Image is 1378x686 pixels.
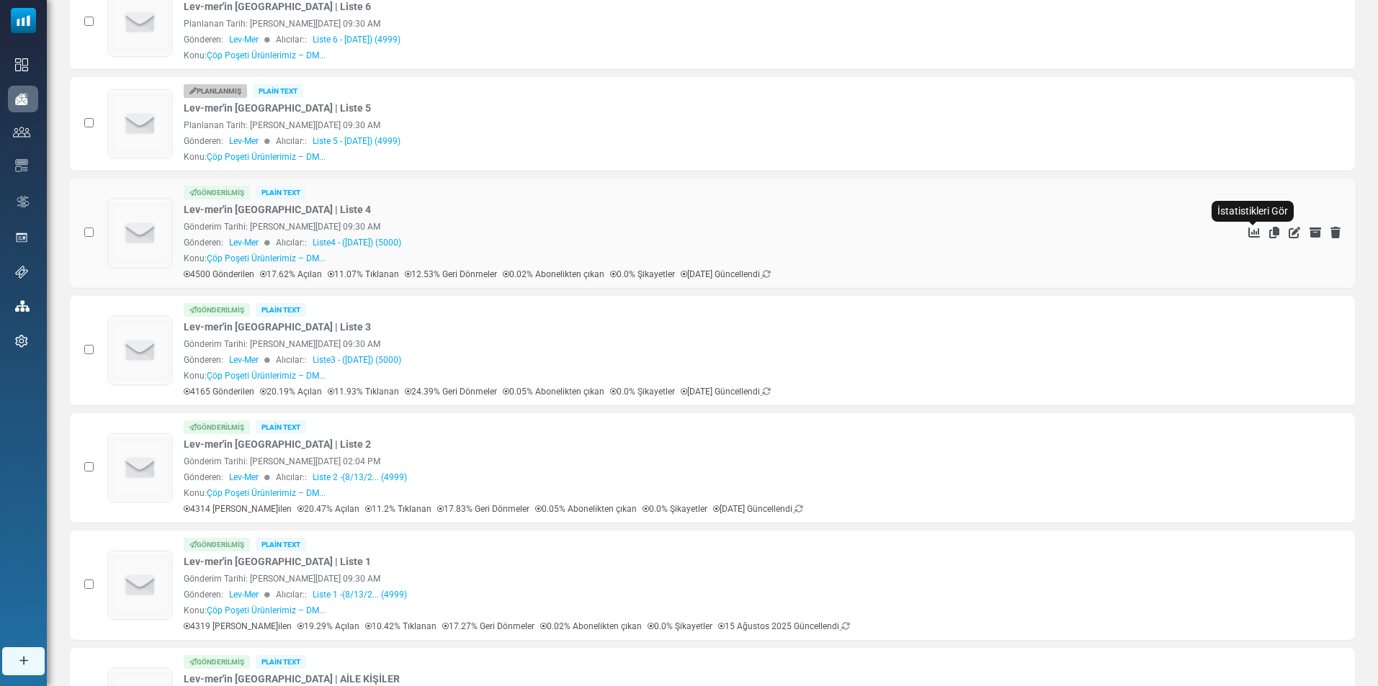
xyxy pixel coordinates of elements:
[253,84,303,98] div: Plain Text
[297,620,359,633] p: 19.29% Açılan
[184,135,1184,148] div: Gönderen: Alıcılar::
[229,588,259,601] span: Lev-Mer
[229,135,259,148] span: Lev-Mer
[1269,227,1279,238] a: Kopyala
[207,371,326,381] span: Çöp Poşeti Ürünlerimiz – DM...
[15,194,31,210] img: workflow.svg
[109,434,171,502] img: empty-draft-icon2.svg
[184,369,326,382] div: Konu:
[540,620,642,633] p: 0.02% Abonelikten çıkan
[184,655,250,669] div: Gönderilmiş
[313,33,401,46] a: Liste 6 - [DATE]) (4999)
[184,572,1184,585] div: Gönderim Tarihi: [PERSON_NAME][DATE] 09:30 AM
[718,620,850,633] p: 15 Ağustos 2025 Güncellendi
[713,502,803,515] p: [DATE] Güncellendi
[109,551,171,619] img: empty-draft-icon2.svg
[184,487,326,500] div: Konu:
[648,620,712,633] p: 0.0% Şikayetler
[184,268,254,281] p: 4500 Gönderilen
[184,252,326,265] div: Konu:
[184,33,1184,46] div: Gönderen: Alıcılar::
[229,33,259,46] span: Lev-Mer
[184,420,250,434] div: Gönderilmiş
[643,502,707,515] p: 0.0% Şikayetler
[207,488,326,498] span: Çöp Poşeti Ürünlerimiz – DM...
[184,17,1184,30] div: Planlanan Tarih: [PERSON_NAME][DATE] 09:30 AM
[256,538,306,551] div: Plain Text
[610,385,675,398] p: 0.0% Şikayetler
[184,119,1184,132] div: Planlanan Tarih: [PERSON_NAME][DATE] 09:30 AM
[13,127,30,137] img: contacts-icon.svg
[15,335,28,348] img: settings-icon.svg
[1289,227,1300,238] a: Düzenle
[109,199,171,267] img: empty-draft-icon2.svg
[109,90,171,158] img: empty-draft-icon2.svg
[184,150,326,163] div: Konu:
[184,202,371,217] a: Lev-mer'in [GEOGRAPHIC_DATA] | Liste 4
[184,588,1184,601] div: Gönderen: Alıcılar::
[207,152,326,162] span: Çöp Poşeti Ürünlerimiz – DM...
[297,502,359,515] p: 20.47% Açılan
[184,385,254,398] p: 4165 Gönderilen
[184,554,371,569] a: Lev-mer'in [GEOGRAPHIC_DATA] | Liste 1
[229,471,259,484] span: Lev-Mer
[15,159,28,172] img: email-templates-icon.svg
[328,268,399,281] p: 11.07% Tıklanan
[365,502,431,515] p: 11.2% Tıklanan
[1330,227,1341,238] a: Sil
[256,420,306,434] div: Plain Text
[109,317,171,384] img: empty-draft-icon2.svg
[15,266,28,279] img: support-icon.svg
[681,385,771,398] p: [DATE] Güncellendi
[11,8,36,33] img: mailsoftly_icon_blue_white.svg
[207,253,326,263] span: Çöp Poşeti Ürünlerimiz – DM...
[184,455,1184,468] div: Gönderim Tarihi: [PERSON_NAME][DATE] 02:04 PM
[184,353,1184,366] div: Gönderen: Alıcılar::
[15,58,28,71] img: dashboard-icon.svg
[207,50,326,60] span: Çöp Poşeti Ürünlerimiz – DM...
[207,605,326,615] span: Çöp Poşeti Ürünlerimiz – DM...
[15,231,28,244] img: landing_pages.svg
[229,353,259,366] span: Lev-Mer
[184,236,1184,249] div: Gönderen: Alıcılar::
[1248,227,1260,238] a: İstatistikleri Gör
[184,303,250,317] div: Gönderilmiş
[184,502,292,515] p: 4314 [PERSON_NAME]ilen
[437,502,529,515] p: 17.83% Geri Dönmeler
[256,303,306,317] div: Plain Text
[184,49,326,62] div: Konu:
[313,353,401,366] a: Liste3 - ([DATE]) (5000)
[184,101,371,116] a: Lev-mer'in [GEOGRAPHIC_DATA] | Liste 5
[1212,201,1294,222] div: İstatistikleri Gör
[313,471,407,484] a: Liste 2 -(8/13/2... (4999)
[184,538,250,551] div: Gönderilmiş
[184,320,371,335] a: Lev-mer'in [GEOGRAPHIC_DATA] | Liste 3
[405,385,497,398] p: 24.39% Geri Dönmeler
[184,604,326,617] div: Konu:
[313,135,401,148] a: Liste 5 - [DATE]) (4999)
[535,502,637,515] p: 0.05% Abonelikten çıkan
[260,385,322,398] p: 20.19% Açılan
[328,385,399,398] p: 11.93% Tıklanan
[184,186,250,199] div: Gönderilmiş
[313,236,401,249] a: Liste4 - ([DATE]) (5000)
[610,268,675,281] p: 0.0% Şikayetler
[365,620,437,633] p: 10.42% Tıklanan
[681,268,771,281] p: [DATE] Güncellendi
[184,471,1184,484] div: Gönderen: Alıcılar::
[229,236,259,249] span: Lev-Mer
[1310,227,1321,238] a: Arşivle
[503,268,604,281] p: 0.02% Abonelikten çıkan
[260,268,322,281] p: 17.62% Açılan
[313,588,407,601] a: Liste 1 -(8/13/2... (4999)
[184,338,1184,351] div: Gönderim Tarihi: [PERSON_NAME][DATE] 09:30 AM
[256,186,306,199] div: Plain Text
[15,93,28,105] img: campaigns-icon-active.png
[184,220,1184,233] div: Gönderim Tarihi: [PERSON_NAME][DATE] 09:30 AM
[256,655,306,669] div: Plain Text
[503,385,604,398] p: 0.05% Abonelikten çıkan
[184,620,292,633] p: 4319 [PERSON_NAME]ilen
[405,268,497,281] p: 12.53% Geri Dönmeler
[184,84,247,98] div: Planlanmış
[442,620,534,633] p: 17.27% Geri Dönmeler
